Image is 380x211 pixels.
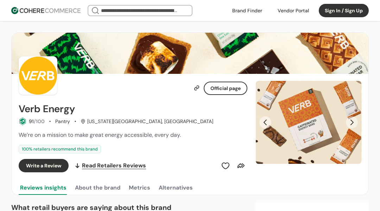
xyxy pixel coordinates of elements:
[256,81,361,164] div: Carousel
[81,118,213,125] div: [US_STATE][GEOGRAPHIC_DATA], [GEOGRAPHIC_DATA]
[19,103,75,115] h2: Verb Energy
[34,118,45,124] span: /100
[19,159,69,172] button: Write a Review
[157,181,194,195] button: Alternatives
[19,181,68,195] button: Reviews insights
[55,118,70,125] div: Pantry
[127,181,152,195] button: Metrics
[346,116,358,128] button: Next Slide
[82,161,146,170] span: Read Retailers Reviews
[259,116,271,128] button: Previous Slide
[19,131,181,139] span: We’re on a mission to make great energy accessible, every day.
[256,81,361,164] img: Slide 0
[12,33,368,74] img: Brand cover image
[29,118,34,124] span: 91
[19,56,57,95] img: Brand Photo
[19,145,101,153] div: 100 % retailers recommend this brand
[11,7,81,14] img: Cohere Logo
[74,159,146,172] a: Read Retailers Reviews
[256,81,361,164] div: Slide 1
[204,82,247,95] button: Official page
[74,181,122,195] button: About the brand
[319,4,369,17] button: Sign In / Sign Up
